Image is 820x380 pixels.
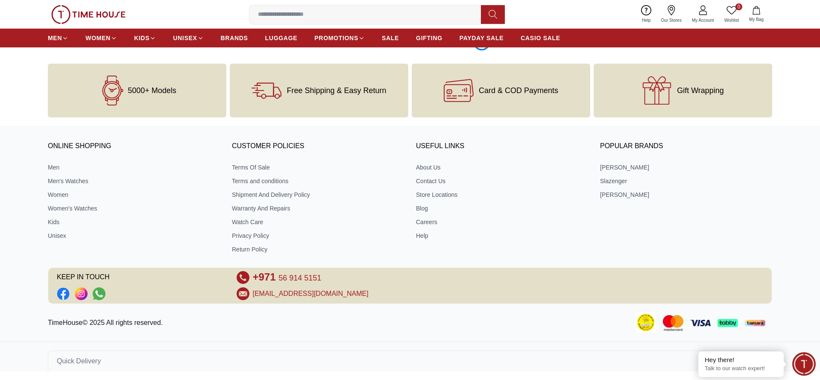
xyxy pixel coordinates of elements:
a: Women [48,190,220,199]
a: Careers [416,218,588,226]
a: About Us [416,163,588,172]
a: Terms Of Sale [232,163,404,172]
a: Kids [48,218,220,226]
a: PROMOTIONS [314,30,365,46]
a: Watch Care [232,218,404,226]
img: Tamara Payment [745,320,765,327]
a: Help [416,231,588,240]
a: Men [48,163,220,172]
span: Help [638,17,654,23]
button: My Bag [744,4,769,24]
img: ... [51,5,126,24]
span: Our Stores [658,17,685,23]
a: Return Policy [232,245,404,254]
h3: ONLINE SHOPPING [48,140,220,153]
a: CASIO SALE [521,30,560,46]
a: UNISEX [173,30,203,46]
span: Card & COD Payments [479,86,558,95]
span: GIFTING [416,34,442,42]
a: KIDS [134,30,156,46]
img: Consumer Payment [635,313,656,333]
a: Social Link [75,287,88,300]
a: BRANDS [221,30,248,46]
h3: Popular Brands [600,140,772,153]
a: Slazenger [600,177,772,185]
a: PAYDAY SALE [460,30,504,46]
img: Mastercard [663,315,683,331]
h3: CUSTOMER POLICIES [232,140,404,153]
a: Warranty And Repairs [232,204,404,213]
span: SALE [382,34,399,42]
span: Wishlist [721,17,742,23]
a: MEN [48,30,68,46]
a: [PERSON_NAME] [600,163,772,172]
p: TimeHouse© 2025 All rights reserved. [48,318,166,328]
a: Social Link [93,287,105,300]
a: +971 56 914 5151 [253,271,322,284]
a: [EMAIL_ADDRESS][DOMAIN_NAME] [253,289,369,299]
a: Social Link [57,287,70,300]
span: UNISEX [173,34,197,42]
div: Hey there! [705,356,777,364]
a: Contact Us [416,177,588,185]
span: 56 914 5151 [278,274,321,282]
a: Unisex [48,231,220,240]
a: Our Stores [656,3,687,25]
a: Help [637,3,656,25]
a: Terms and conditions [232,177,404,185]
span: My Bag [746,16,767,23]
a: Store Locations [416,190,588,199]
li: Facebook [57,287,70,300]
span: KIDS [134,34,149,42]
a: GIFTING [416,30,442,46]
span: BRANDS [221,34,248,42]
span: 0 [735,3,742,10]
a: LUGGAGE [265,30,298,46]
a: Blog [416,204,588,213]
h3: USEFUL LINKS [416,140,588,153]
a: Shipment And Delivery Policy [232,190,404,199]
span: 5000+ Models [128,86,176,95]
span: PROMOTIONS [314,34,358,42]
span: KEEP IN TOUCH [57,271,225,284]
span: Free Shipping & Easy Return [287,86,386,95]
a: Women's Watches [48,204,220,213]
a: WOMEN [85,30,117,46]
div: Chat Widget [792,352,816,376]
img: Visa [690,320,711,326]
span: MEN [48,34,62,42]
button: Quick Delivery [48,351,772,371]
a: Privacy Policy [232,231,404,240]
img: Tabby Payment [717,319,738,327]
span: LUGGAGE [265,34,298,42]
span: My Account [688,17,717,23]
a: Men's Watches [48,177,220,185]
a: 0Wishlist [719,3,744,25]
p: Talk to our watch expert! [705,365,777,372]
span: PAYDAY SALE [460,34,504,42]
span: Gift Wrapping [677,86,724,95]
span: Quick Delivery [57,356,101,366]
span: CASIO SALE [521,34,560,42]
a: [PERSON_NAME] [600,190,772,199]
a: SALE [382,30,399,46]
span: WOMEN [85,34,111,42]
